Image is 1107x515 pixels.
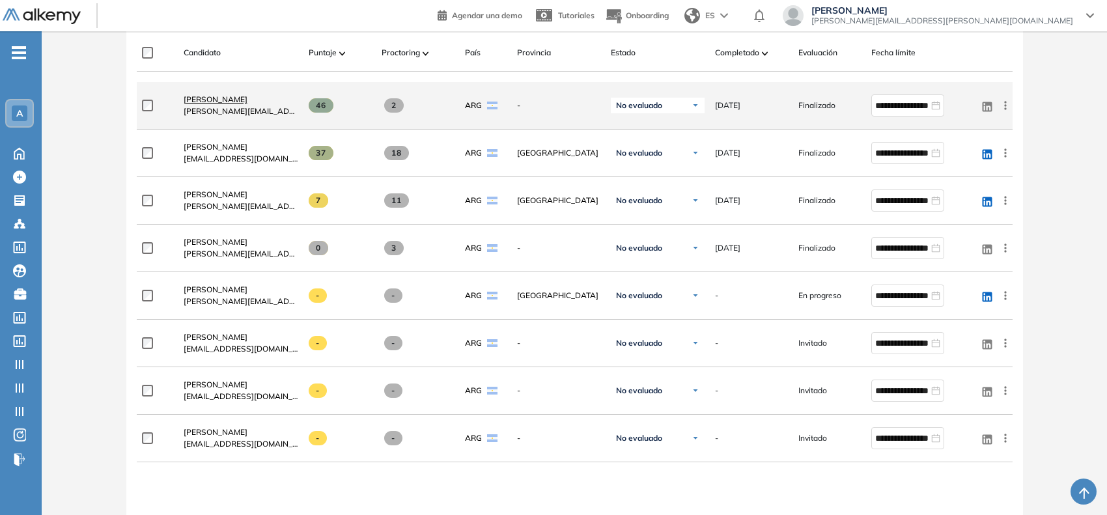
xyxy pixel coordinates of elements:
span: Invitado [798,432,827,444]
span: 0 [309,241,329,255]
span: - [384,336,403,350]
span: País [465,47,481,59]
span: - [384,431,403,445]
span: ARG [465,385,482,397]
span: 18 [384,146,410,160]
button: Onboarding [605,2,669,30]
span: Fecha límite [871,47,916,59]
span: No evaluado [616,338,662,348]
span: Candidato [184,47,221,59]
img: Ícono de flecha [692,292,699,299]
span: Proctoring [382,47,420,59]
span: - [309,288,328,303]
img: Ícono de flecha [692,244,699,252]
span: Agendar una demo [452,10,522,20]
span: Finalizado [798,100,835,111]
span: - [517,100,600,111]
span: [GEOGRAPHIC_DATA] [517,290,600,301]
span: [GEOGRAPHIC_DATA] [517,195,600,206]
span: [DATE] [715,147,740,159]
span: [PERSON_NAME] [184,332,247,342]
img: ARG [487,387,497,395]
span: [PERSON_NAME] [184,285,247,294]
span: Completado [715,47,759,59]
span: [PERSON_NAME][EMAIL_ADDRESS][PERSON_NAME][DOMAIN_NAME] [184,296,298,307]
span: 11 [384,193,410,208]
span: - [517,432,600,444]
span: [EMAIL_ADDRESS][DOMAIN_NAME] [184,153,298,165]
span: Invitado [798,385,827,397]
span: 46 [309,98,334,113]
span: Provincia [517,47,551,59]
img: arrow [720,13,728,18]
img: ARG [487,244,497,252]
span: [PERSON_NAME][EMAIL_ADDRESS][DOMAIN_NAME] [184,201,298,212]
a: Agendar una demo [438,7,522,22]
img: ARG [487,102,497,109]
img: ARG [487,292,497,299]
span: ARG [465,337,482,349]
span: Finalizado [798,195,835,206]
span: - [384,383,403,398]
span: - [384,288,403,303]
span: - [517,242,600,254]
span: 2 [384,98,404,113]
span: ARG [465,432,482,444]
span: [EMAIL_ADDRESS][DOMAIN_NAME] [184,391,298,402]
span: - [715,290,718,301]
span: Tutoriales [558,10,595,20]
a: [PERSON_NAME] [184,141,298,153]
span: [PERSON_NAME] [184,94,247,104]
span: [PERSON_NAME][EMAIL_ADDRESS][PERSON_NAME][DOMAIN_NAME] [811,16,1073,26]
span: 7 [309,193,329,208]
span: ARG [465,242,482,254]
span: ARG [465,195,482,206]
span: [PERSON_NAME] [184,380,247,389]
span: Finalizado [798,242,835,254]
span: [PERSON_NAME] [184,427,247,437]
span: En progreso [798,290,841,301]
span: Finalizado [798,147,835,159]
span: No evaluado [616,100,662,111]
span: ARG [465,290,482,301]
img: ARG [487,434,497,442]
span: [DATE] [715,195,740,206]
img: ARG [487,197,497,204]
span: [PERSON_NAME] [184,189,247,199]
a: [PERSON_NAME] [184,94,298,105]
span: [DATE] [715,242,740,254]
img: Ícono de flecha [692,387,699,395]
span: No evaluado [616,195,662,206]
span: [PERSON_NAME] [184,142,247,152]
span: Estado [611,47,636,59]
img: [missing "en.ARROW_ALT" translation] [762,51,768,55]
a: [PERSON_NAME] [184,331,298,343]
span: No evaluado [616,433,662,443]
span: Onboarding [626,10,669,20]
img: Ícono de flecha [692,339,699,347]
span: [PERSON_NAME][EMAIL_ADDRESS][DOMAIN_NAME] [184,105,298,117]
span: - [517,385,600,397]
span: 37 [309,146,334,160]
span: ES [705,10,715,21]
a: [PERSON_NAME] [184,236,298,248]
img: [missing "en.ARROW_ALT" translation] [339,51,346,55]
img: ARG [487,339,497,347]
img: Logo [3,8,81,25]
span: ARG [465,100,482,111]
span: ARG [465,147,482,159]
img: world [684,8,700,23]
img: Ícono de flecha [692,197,699,204]
span: - [309,383,328,398]
span: 3 [384,241,404,255]
span: Puntaje [309,47,337,59]
img: Ícono de flecha [692,149,699,157]
a: [PERSON_NAME] [184,284,298,296]
span: No evaluado [616,385,662,396]
span: - [309,431,328,445]
img: [missing "en.ARROW_ALT" translation] [423,51,429,55]
span: - [715,385,718,397]
span: [DATE] [715,100,740,111]
span: [PERSON_NAME] [184,237,247,247]
img: Ícono de flecha [692,102,699,109]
